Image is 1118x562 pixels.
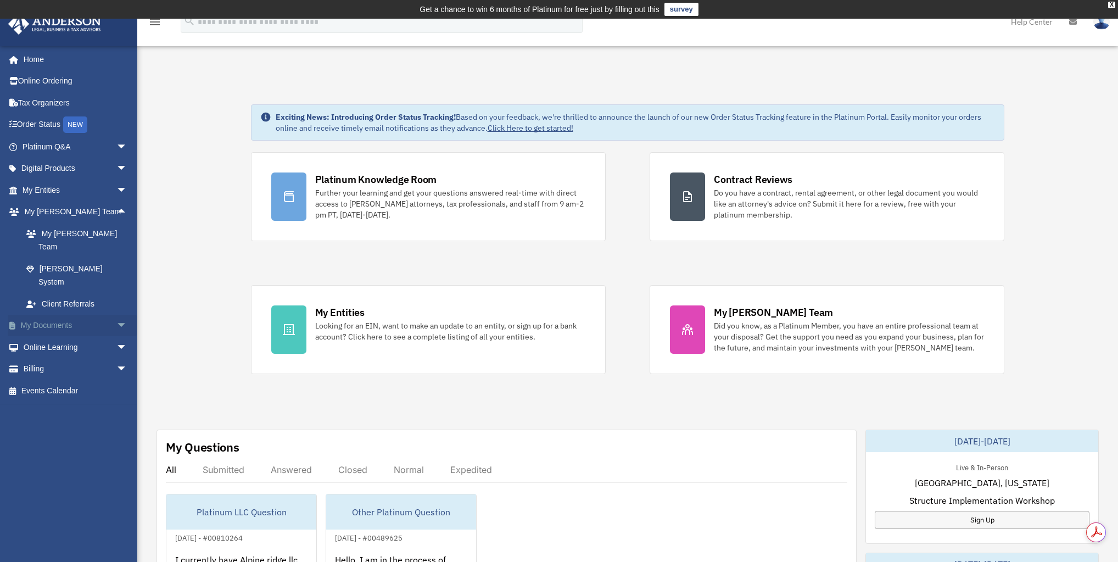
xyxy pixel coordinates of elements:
a: Digital Productsarrow_drop_down [8,158,144,180]
div: Did you know, as a Platinum Member, you have an entire professional team at your disposal? Get th... [714,320,984,353]
a: [PERSON_NAME] System [15,258,144,293]
div: My Entities [315,305,365,319]
div: My Questions [166,439,239,455]
a: Click Here to get started! [488,123,573,133]
a: Online Ordering [8,70,144,92]
a: My Entities Looking for an EIN, want to make an update to an entity, or sign up for a bank accoun... [251,285,606,374]
a: My Documentsarrow_drop_down [8,315,144,337]
a: Platinum Knowledge Room Further your learning and get your questions answered real-time with dire... [251,152,606,241]
a: My [PERSON_NAME] Team Did you know, as a Platinum Member, you have an entire professional team at... [650,285,1004,374]
i: menu [148,15,161,29]
a: My [PERSON_NAME] Teamarrow_drop_up [8,201,144,223]
a: Contract Reviews Do you have a contract, rental agreement, or other legal document you would like... [650,152,1004,241]
strong: Exciting News: Introducing Order Status Tracking! [276,112,456,122]
div: Other Platinum Question [326,494,476,530]
div: Contract Reviews [714,173,792,186]
img: Anderson Advisors Platinum Portal [5,13,104,35]
div: Do you have a contract, rental agreement, or other legal document you would like an attorney's ad... [714,187,984,220]
a: Home [8,48,138,70]
div: Expedited [450,464,492,475]
div: Normal [394,464,424,475]
span: arrow_drop_down [116,179,138,202]
a: Billingarrow_drop_down [8,358,144,380]
a: Events Calendar [8,380,144,402]
a: Tax Organizers [8,92,144,114]
span: [GEOGRAPHIC_DATA], [US_STATE] [915,476,1049,489]
a: Client Referrals [15,293,144,315]
div: close [1108,2,1115,8]
div: Closed [338,464,367,475]
img: User Pic [1093,14,1110,30]
div: [DATE]-[DATE] [866,430,1098,452]
div: [DATE] - #00810264 [166,531,251,543]
a: menu [148,19,161,29]
div: Submitted [203,464,244,475]
span: arrow_drop_up [116,201,138,224]
div: NEW [63,116,87,133]
div: My [PERSON_NAME] Team [714,305,833,319]
i: search [183,15,195,27]
div: Further your learning and get your questions answered real-time with direct access to [PERSON_NAM... [315,187,585,220]
span: arrow_drop_down [116,136,138,158]
div: Looking for an EIN, want to make an update to an entity, or sign up for a bank account? Click her... [315,320,585,342]
a: Sign Up [875,511,1089,529]
span: arrow_drop_down [116,358,138,381]
a: survey [664,3,698,16]
div: [DATE] - #00489625 [326,531,411,543]
div: Platinum Knowledge Room [315,173,437,186]
a: Platinum Q&Aarrow_drop_down [8,136,144,158]
a: My Entitiesarrow_drop_down [8,179,144,201]
span: arrow_drop_down [116,336,138,359]
div: Answered [271,464,312,475]
a: Online Learningarrow_drop_down [8,336,144,358]
div: All [166,464,176,475]
span: Structure Implementation Workshop [909,494,1055,507]
a: My [PERSON_NAME] Team [15,222,144,258]
div: Platinum LLC Question [166,494,316,530]
span: arrow_drop_down [116,158,138,180]
span: arrow_drop_down [116,315,138,337]
div: Get a chance to win 6 months of Platinum for free just by filling out this [420,3,659,16]
div: Live & In-Person [947,461,1017,472]
div: Based on your feedback, we're thrilled to announce the launch of our new Order Status Tracking fe... [276,112,996,133]
a: Order StatusNEW [8,114,144,136]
